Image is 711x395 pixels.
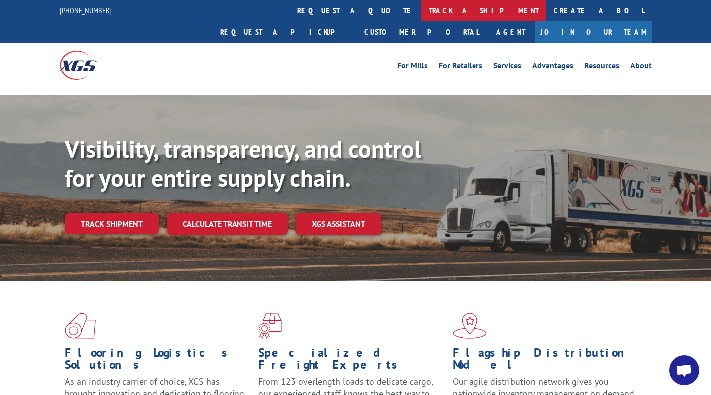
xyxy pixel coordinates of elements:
[630,62,652,73] a: About
[486,21,535,43] a: Agent
[65,313,96,339] img: xgs-icon-total-supply-chain-intelligence-red
[65,213,159,234] a: Track shipment
[357,21,486,43] a: Customer Portal
[669,355,699,385] div: Open chat
[258,313,282,339] img: xgs-icon-focused-on-flooring-red
[535,21,652,43] a: Join Our Team
[296,213,381,235] a: XGS ASSISTANT
[532,62,573,73] a: Advantages
[213,21,357,43] a: Request a pickup
[453,347,639,376] h1: Flagship Distribution Model
[65,347,251,376] h1: Flooring Logistics Solutions
[439,62,482,73] a: For Retailers
[258,347,445,376] h1: Specialized Freight Experts
[65,133,421,193] b: Visibility, transparency, and control for your entire supply chain.
[453,313,487,339] img: xgs-icon-flagship-distribution-model-red
[493,62,521,73] a: Services
[397,62,428,73] a: For Mills
[167,213,288,235] a: Calculate transit time
[584,62,619,73] a: Resources
[60,5,112,15] a: [PHONE_NUMBER]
